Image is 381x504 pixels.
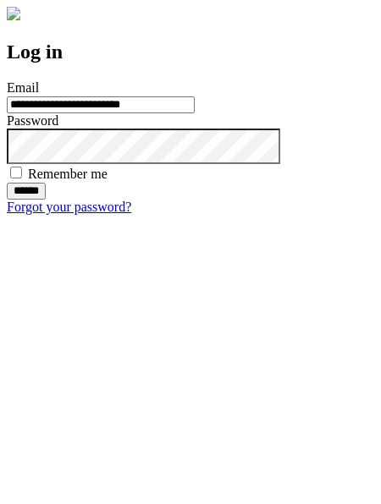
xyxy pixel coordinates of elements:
a: Forgot your password? [7,200,131,214]
img: logo-4e3dc11c47720685a147b03b5a06dd966a58ff35d612b21f08c02c0306f2b779.png [7,7,20,20]
label: Remember me [28,167,108,181]
h2: Log in [7,41,374,63]
label: Password [7,113,58,128]
label: Email [7,80,39,95]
